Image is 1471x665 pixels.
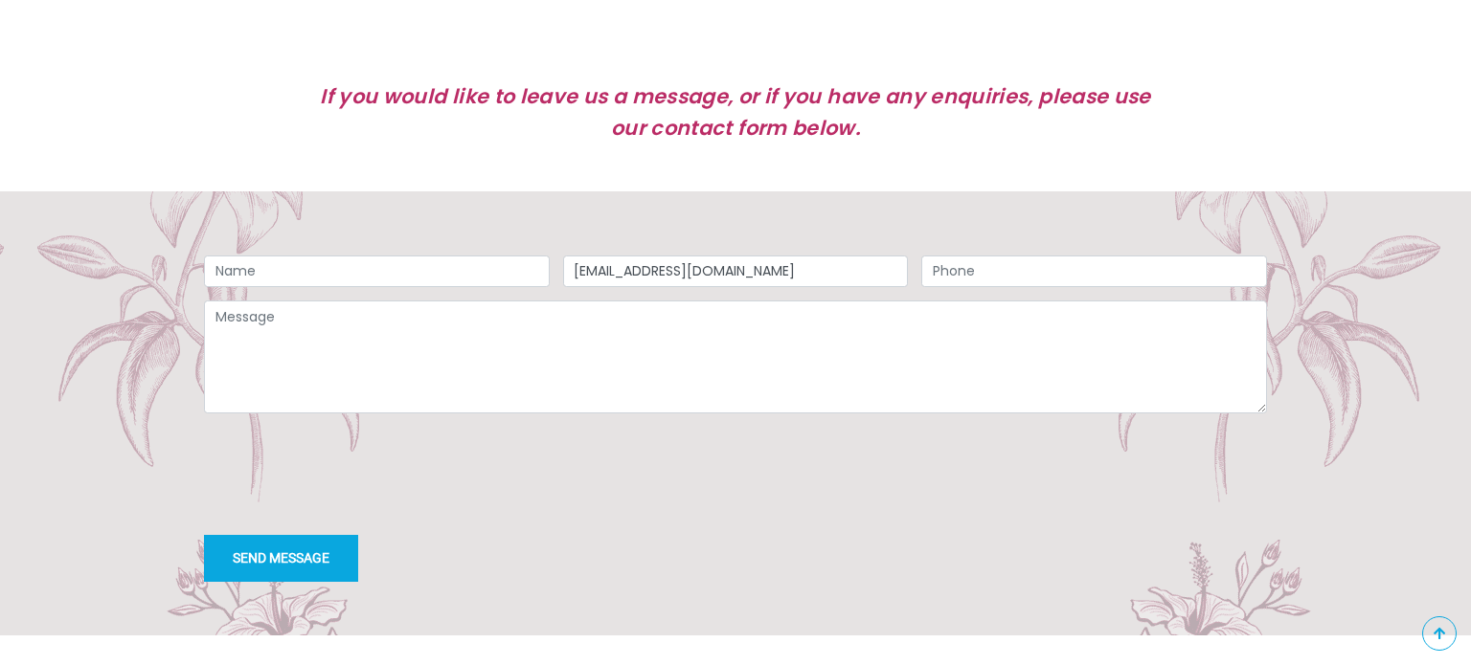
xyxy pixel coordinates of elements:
input: Name [204,255,550,288]
button: Send message [204,535,358,582]
em: If you would like to leave us a message, or if you have any enquiries, please use our contact for... [320,82,1150,143]
input: Phone [921,255,1267,288]
input: Email [563,255,909,288]
iframe: reCAPTCHA [204,427,495,501]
